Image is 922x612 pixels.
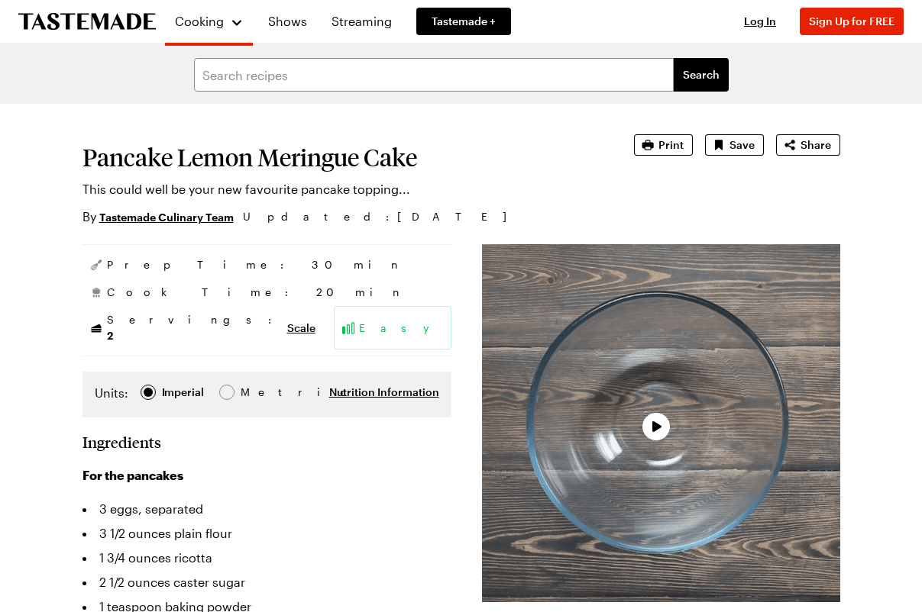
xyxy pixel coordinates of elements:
span: Prep Time: 30 min [107,257,403,272]
div: Imperial [162,384,204,401]
video-js: Video Player [482,244,840,602]
label: Units: [95,384,128,402]
span: Imperial [162,384,205,401]
span: Servings: [107,312,280,343]
span: Share [801,137,831,153]
button: Scale [287,320,315,336]
p: By [82,208,234,226]
h2: Ingredients [82,433,161,451]
span: Easy [359,320,445,336]
button: Share [776,134,840,156]
p: This could well be your new favourite pancake topping... [82,180,591,198]
button: Log In [730,14,791,29]
span: Cook Time: 20 min [107,285,405,300]
li: 1 3/4 ounces ricotta [82,546,451,570]
h1: Pancake Lemon Meringue Cake [82,143,591,171]
span: Tastemade + [432,14,496,29]
span: Print [658,137,684,153]
button: Nutrition Information [329,385,439,400]
a: Tastemade Culinary Team [99,208,234,225]
button: filters [674,58,729,92]
span: 2 [107,327,113,342]
button: Print [634,134,693,156]
input: Search recipes [194,58,674,92]
span: Search [683,67,720,82]
a: To Tastemade Home Page [18,13,156,31]
span: Sign Up for FREE [809,14,895,27]
h3: For the pancakes [82,466,451,485]
button: Play Video [642,413,670,440]
span: Updated : [DATE] [243,208,522,225]
button: Cooking [174,6,244,37]
li: 3 1/2 ounces plain flour [82,521,451,546]
li: 3 eggs, separated [82,497,451,521]
span: Save [730,137,755,153]
span: Metric [241,384,274,401]
a: Tastemade + [416,8,511,35]
span: Cooking [175,14,224,28]
div: Imperial Metric [95,384,273,405]
span: Log In [744,14,776,27]
button: Save recipe [705,134,764,156]
li: 2 1/2 ounces caster sugar [82,570,451,594]
div: Metric [241,384,273,401]
button: Sign Up for FREE [800,8,904,35]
